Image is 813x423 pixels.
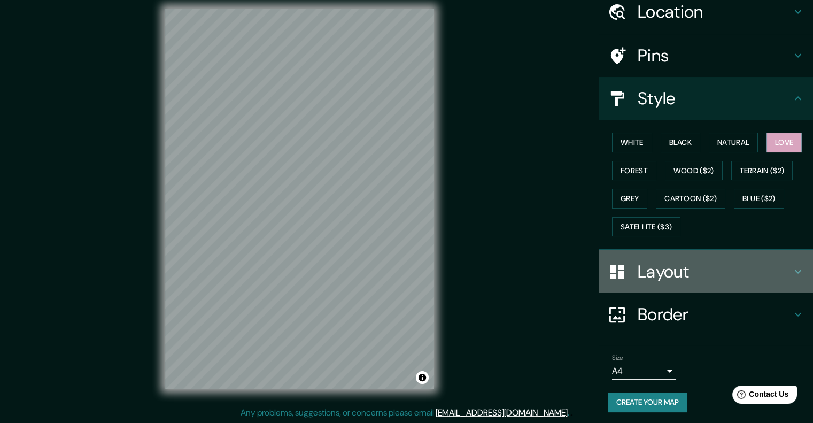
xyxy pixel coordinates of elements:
button: Terrain ($2) [731,161,793,181]
button: Love [766,133,802,152]
h4: Border [638,304,792,325]
h4: Style [638,88,792,109]
button: White [612,133,652,152]
div: Style [599,77,813,120]
button: Satellite ($3) [612,217,680,237]
iframe: Help widget launcher [718,381,801,411]
h4: Location [638,1,792,22]
a: [EMAIL_ADDRESS][DOMAIN_NAME] [436,407,568,418]
div: Border [599,293,813,336]
label: Size [612,353,623,363]
button: Cartoon ($2) [656,189,725,209]
div: A4 [612,363,676,380]
div: . [571,406,573,419]
button: Black [661,133,701,152]
button: Natural [709,133,758,152]
div: Pins [599,34,813,77]
h4: Layout [638,261,792,282]
div: . [569,406,571,419]
div: Layout [599,250,813,293]
button: Toggle attribution [416,371,429,384]
h4: Pins [638,45,792,66]
button: Forest [612,161,656,181]
button: Wood ($2) [665,161,723,181]
button: Create your map [608,393,687,412]
p: Any problems, suggestions, or concerns please email . [241,406,569,419]
canvas: Map [165,9,434,389]
button: Grey [612,189,647,209]
button: Blue ($2) [734,189,784,209]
